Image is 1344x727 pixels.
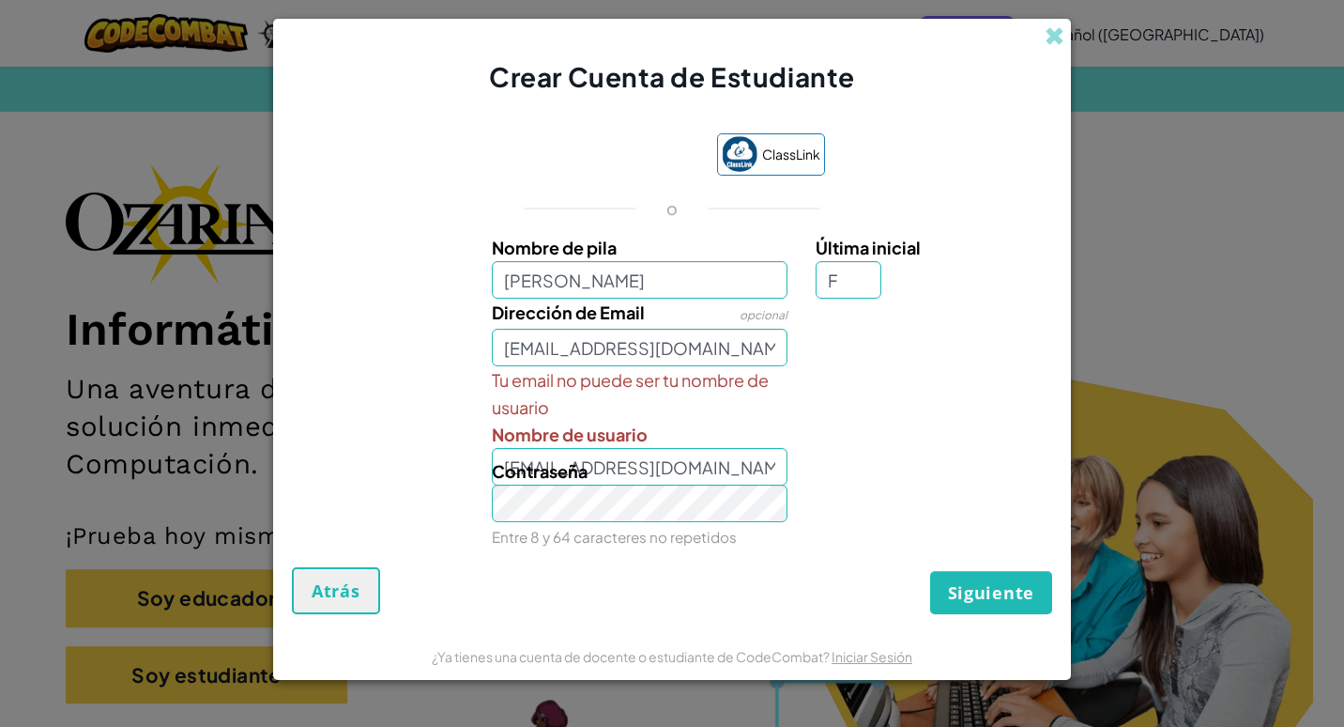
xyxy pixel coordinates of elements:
span: Nombre de pila [492,237,617,258]
span: Siguiente [948,581,1034,604]
span: Contraseña [492,460,588,482]
span: ¿Ya tienes una cuenta de docente o estudiante de CodeCombat? [432,648,832,665]
p: o [666,197,678,220]
span: opcional [740,308,787,322]
iframe: Botón de Acceder con Google [511,135,708,177]
span: Atrás [312,580,360,602]
span: Dirección de Email [492,302,645,323]
button: Atrás [292,567,380,614]
span: Nombre de usuario [492,424,648,445]
span: Tu email no puede ser tu nombre de usuario [492,366,788,421]
span: ClassLink [762,141,820,168]
small: Entre 8 y 64 caracteres no repetidos [492,528,737,546]
img: classlink-logo-small.png [722,136,757,172]
a: Iniciar Sesión [832,648,912,665]
span: Crear Cuenta de Estudiante [489,60,855,93]
button: Siguiente [930,571,1052,614]
span: Última inicial [816,237,921,258]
